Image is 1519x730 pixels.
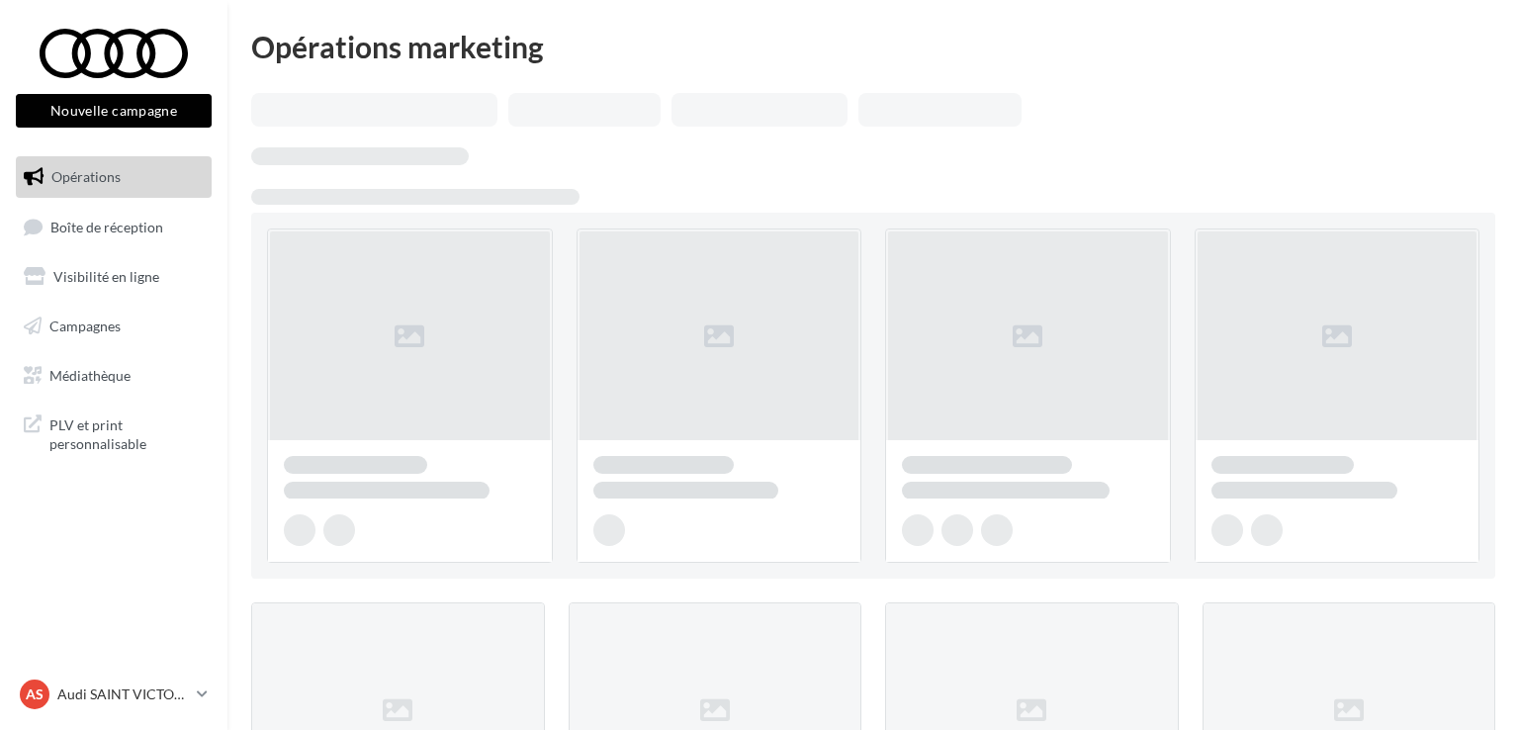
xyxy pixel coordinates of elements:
[16,94,212,128] button: Nouvelle campagne
[26,684,44,704] span: AS
[49,411,204,454] span: PLV et print personnalisable
[12,404,216,462] a: PLV et print personnalisable
[12,256,216,298] a: Visibilité en ligne
[16,676,212,713] a: AS Audi SAINT VICTORET
[49,318,121,334] span: Campagnes
[53,268,159,285] span: Visibilité en ligne
[50,218,163,234] span: Boîte de réception
[12,306,216,347] a: Campagnes
[251,32,1495,61] div: Opérations marketing
[12,355,216,397] a: Médiathèque
[12,156,216,198] a: Opérations
[51,168,121,185] span: Opérations
[12,206,216,248] a: Boîte de réception
[49,366,131,383] span: Médiathèque
[57,684,189,704] p: Audi SAINT VICTORET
